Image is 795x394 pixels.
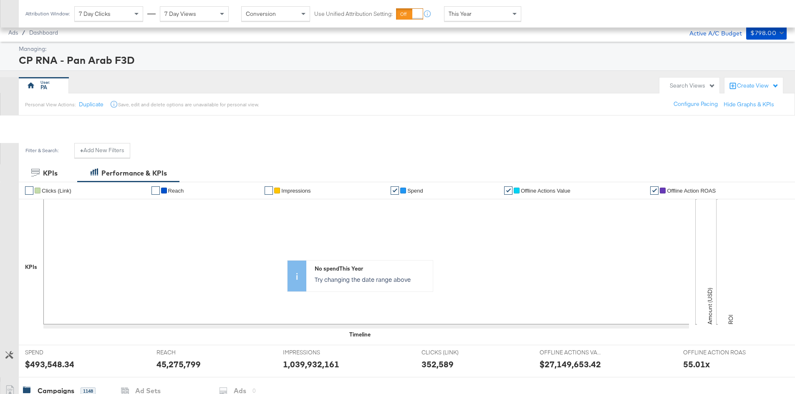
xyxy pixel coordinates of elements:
[540,358,601,370] div: $27,149,653.42
[391,186,399,195] a: ✔
[18,29,29,36] span: /
[25,358,74,370] div: $493,548.34
[40,83,47,91] div: PA
[667,188,716,194] span: Offline Action ROAS
[315,265,429,273] div: No spend This Year
[42,188,71,194] span: Clicks (Link)
[79,10,111,18] span: 7 Day Clicks
[407,188,423,194] span: Spend
[421,358,454,370] div: 352,589
[25,148,59,153] div: Filter & Search:
[283,358,339,370] div: 1,039,932,161
[118,101,259,108] div: Save, edit and delete options are unavailable for personal view.
[74,143,130,158] button: +Add New Filters
[156,358,201,370] div: 45,275,799
[540,349,602,356] span: OFFLINE ACTIONS VALUE
[25,349,88,356] span: SPEND
[8,29,18,36] span: Ads
[668,97,724,112] button: Configure Pacing
[683,349,746,356] span: OFFLINE ACTION ROAS
[315,275,429,284] p: Try changing the date range above
[79,100,103,108] button: Duplicate
[281,188,310,194] span: Impressions
[164,10,196,18] span: 7 Day Views
[681,26,742,39] div: Active A/C Budget
[101,168,167,178] div: Performance & KPIs
[746,26,787,40] button: $798.00
[521,188,570,194] span: Offline Actions Value
[504,186,512,195] a: ✔
[29,29,58,36] a: Dashboard
[283,349,346,356] span: IMPRESSIONS
[25,101,76,108] div: Personal View Actions:
[724,100,774,108] button: Hide Graphs & KPIs
[43,168,58,178] div: KPIs
[19,45,785,53] div: Managing:
[151,186,160,195] a: ✔
[265,186,273,195] a: ✔
[19,53,785,67] div: CP RNA - Pan Arab F3D
[750,28,776,38] div: $798.00
[670,82,715,90] div: Search Views
[168,188,184,194] span: Reach
[683,358,710,370] div: 55.01x
[449,10,472,18] span: This Year
[246,10,276,18] span: Conversion
[25,186,33,195] a: ✔
[737,82,779,90] div: Create View
[314,10,393,18] label: Use Unified Attribution Setting:
[421,349,484,356] span: CLICKS (LINK)
[80,146,83,154] strong: +
[156,349,219,356] span: REACH
[25,11,70,17] div: Attribution Window:
[650,186,659,195] a: ✔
